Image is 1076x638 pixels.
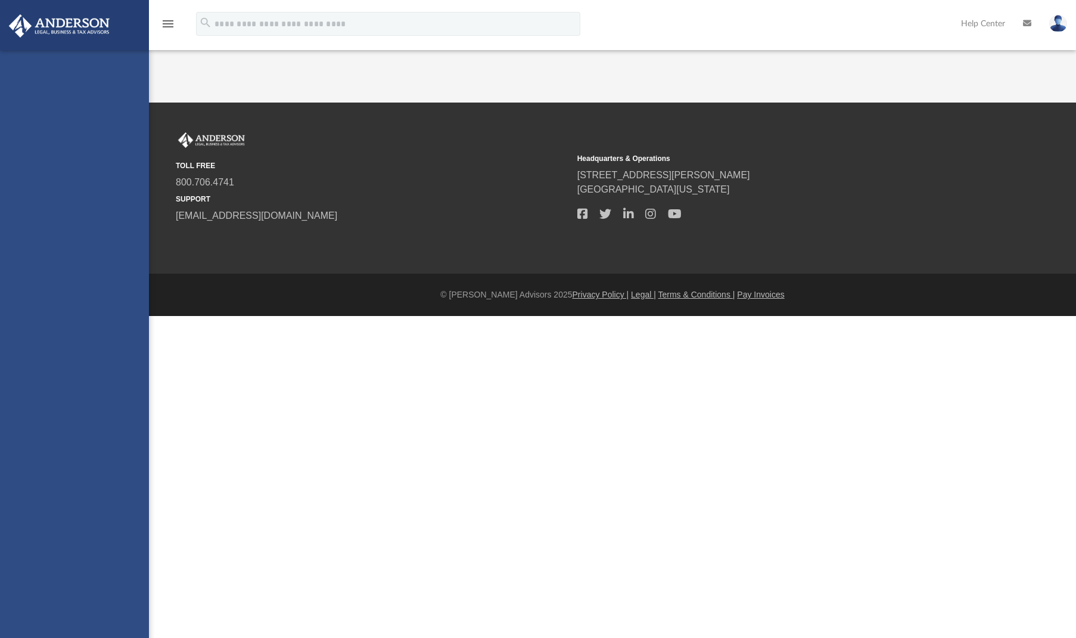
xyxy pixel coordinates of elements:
a: [EMAIL_ADDRESS][DOMAIN_NAME] [176,210,337,221]
div: © [PERSON_NAME] Advisors 2025 [149,289,1076,301]
a: [GEOGRAPHIC_DATA][US_STATE] [577,184,730,194]
a: [STREET_ADDRESS][PERSON_NAME] [577,170,750,180]
img: Anderson Advisors Platinum Portal [5,14,113,38]
a: Legal | [631,290,656,299]
small: TOLL FREE [176,160,569,171]
small: SUPPORT [176,194,569,205]
img: Anderson Advisors Platinum Portal [176,132,247,148]
a: menu [161,23,175,31]
i: search [199,16,212,29]
a: Privacy Policy | [573,290,629,299]
i: menu [161,17,175,31]
a: Pay Invoices [737,290,784,299]
a: 800.706.4741 [176,177,234,187]
img: User Pic [1049,15,1067,32]
small: Headquarters & Operations [577,153,971,164]
a: Terms & Conditions | [658,290,735,299]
